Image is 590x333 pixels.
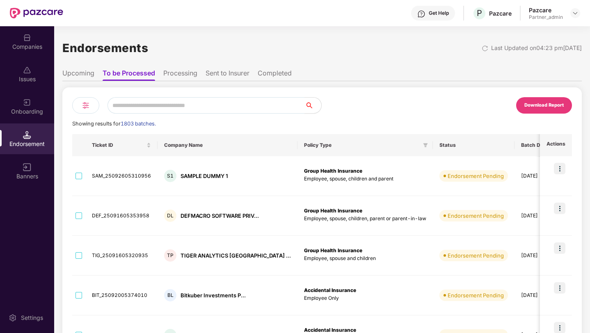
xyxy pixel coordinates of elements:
div: Download Report [524,102,564,109]
div: Last Updated on 04:23 pm[DATE] [491,43,582,52]
div: DEFMACRO SOFTWARE PRIV... [181,212,259,220]
h1: Endorsements [62,39,148,57]
div: Pazcare [489,9,512,17]
div: Partner_admin [529,14,563,21]
img: icon [554,242,565,254]
td: [DATE] [515,236,572,276]
th: Batch Due Date [515,134,572,156]
div: Endorsement Pending [448,172,504,180]
li: Upcoming [62,69,94,81]
span: filter [423,143,428,148]
div: Bitkuber Investments P... [181,292,246,299]
div: Get Help [429,10,449,16]
div: S1 [164,170,176,182]
img: svg+xml;base64,PHN2ZyB3aWR0aD0iMjAiIGhlaWdodD0iMjAiIHZpZXdCb3g9IjAgMCAyMCAyMCIgZmlsbD0ibm9uZSIgeG... [23,98,31,107]
div: Pazcare [529,6,563,14]
td: [DATE] [515,156,572,196]
div: BL [164,289,176,301]
span: P [477,8,482,18]
div: TP [164,249,176,262]
td: SAM_25092605310956 [85,156,158,196]
p: Employee, spouse, children, parent or parent-in-law [304,215,426,223]
th: Actions [540,134,572,156]
b: Accidental Insurance [304,287,356,293]
b: Group Health Insurance [304,168,362,174]
div: Endorsement Pending [448,212,504,220]
span: Ticket ID [92,142,145,148]
th: Status [433,134,515,156]
td: TIG_25091605320935 [85,236,158,276]
img: svg+xml;base64,PHN2ZyBpZD0iU2V0dGluZy0yMHgyMCIgeG1sbnM9Imh0dHA6Ly93d3cudzMub3JnLzIwMDAvc3ZnIiB3aW... [9,314,17,322]
th: Ticket ID [85,134,158,156]
div: Endorsement Pending [448,251,504,260]
img: svg+xml;base64,PHN2ZyB3aWR0aD0iMTYiIGhlaWdodD0iMTYiIHZpZXdCb3g9IjAgMCAxNiAxNiIgZmlsbD0ibm9uZSIgeG... [23,163,31,171]
img: icon [554,163,565,174]
img: New Pazcare Logo [10,8,63,18]
td: BIT_25092005374010 [85,276,158,315]
img: svg+xml;base64,PHN2ZyB4bWxucz0iaHR0cDovL3d3dy53My5vcmcvMjAwMC9zdmciIHdpZHRoPSIyNCIgaGVpZ2h0PSIyNC... [81,100,91,110]
div: Endorsement Pending [448,291,504,299]
img: svg+xml;base64,PHN2ZyBpZD0iSXNzdWVzX2Rpc2FibGVkIiB4bWxucz0iaHR0cDovL3d3dy53My5vcmcvMjAwMC9zdmciIH... [23,66,31,74]
p: Employee Only [304,294,426,302]
img: svg+xml;base64,PHN2ZyBpZD0iUmVsb2FkLTMyeDMyIiB4bWxucz0iaHR0cDovL3d3dy53My5vcmcvMjAwMC9zdmciIHdpZH... [482,45,488,52]
div: TIGER ANALYTICS [GEOGRAPHIC_DATA] ... [181,252,291,260]
img: icon [554,282,565,294]
li: To be Processed [103,69,155,81]
p: Employee, spouse, children and parent [304,175,426,183]
span: Policy Type [304,142,420,148]
b: Group Health Insurance [304,247,362,253]
div: DL [164,210,176,222]
li: Completed [258,69,292,81]
span: Showing results for [72,121,156,127]
th: Company Name [158,134,297,156]
img: svg+xml;base64,PHN2ZyBpZD0iQ29tcGFuaWVzIiB4bWxucz0iaHR0cDovL3d3dy53My5vcmcvMjAwMC9zdmciIHdpZHRoPS... [23,34,31,42]
div: Settings [18,314,46,322]
img: icon [554,203,565,214]
td: [DATE] [515,196,572,236]
p: Employee, spouse and children [304,255,426,262]
b: Group Health Insurance [304,208,362,214]
li: Processing [163,69,197,81]
span: filter [421,140,430,150]
button: search [304,97,322,114]
span: 1803 batches. [121,121,156,127]
li: Sent to Insurer [206,69,249,81]
img: svg+xml;base64,PHN2ZyBpZD0iSGVscC0zMngzMiIgeG1sbnM9Imh0dHA6Ly93d3cudzMub3JnLzIwMDAvc3ZnIiB3aWR0aD... [417,10,425,18]
span: Batch Due Date [521,142,559,148]
span: search [304,102,321,109]
td: DEF_25091605353958 [85,196,158,236]
img: svg+xml;base64,PHN2ZyB3aWR0aD0iMTQuNSIgaGVpZ2h0PSIxNC41IiB2aWV3Qm94PSIwIDAgMTYgMTYiIGZpbGw9Im5vbm... [23,131,31,139]
img: svg+xml;base64,PHN2ZyBpZD0iRHJvcGRvd24tMzJ4MzIiIHhtbG5zPSJodHRwOi8vd3d3LnczLm9yZy8yMDAwL3N2ZyIgd2... [572,10,579,16]
b: Accidental Insurance [304,327,356,333]
td: [DATE] [515,276,572,315]
div: SAMPLE DUMMY 1 [181,172,228,180]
